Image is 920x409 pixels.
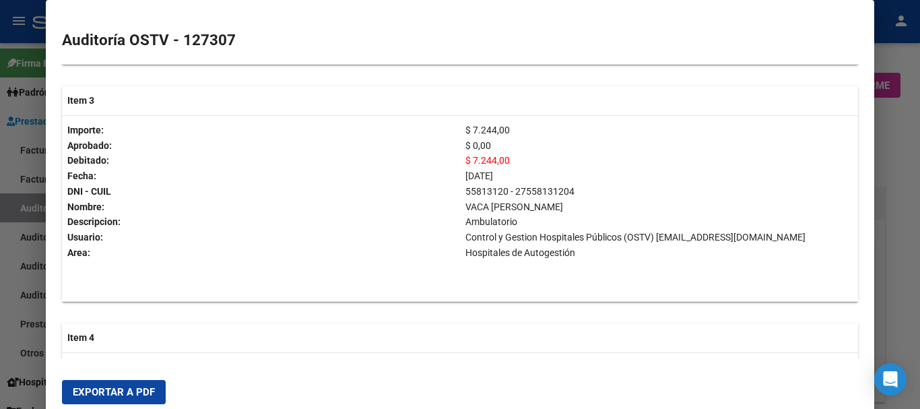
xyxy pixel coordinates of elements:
p: Area: [67,245,455,261]
p: Usuario: [67,230,455,245]
button: Exportar a PDF [62,380,166,404]
p: $ 0,00 [465,138,853,154]
p: Fecha: [67,168,455,184]
p: [DATE] [465,168,853,184]
span: $ 7.244,00 [465,155,510,166]
p: Ambulatorio [465,214,853,230]
p: 55813120 - 27558131204 VACA [PERSON_NAME] [465,184,853,215]
p: Importe: [67,123,455,138]
p: $ 7.244,00 [465,123,853,138]
p: DNI - CUIL Nombre: [67,184,455,215]
div: Open Intercom Messenger [874,363,907,396]
p: Descripcion: [67,214,455,230]
p: Debitado: [67,153,455,168]
strong: Item 3 [67,95,94,106]
h2: Auditoría OSTV - 127307 [62,29,857,52]
span: Exportar a PDF [73,386,155,398]
p: Control y Gestion Hospitales Públicos (OSTV) [EMAIL_ADDRESS][DOMAIN_NAME] [465,230,853,245]
strong: Item 4 [67,332,94,343]
p: Aprobado: [67,138,455,154]
p: Hospitales de Autogestión [465,245,853,261]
